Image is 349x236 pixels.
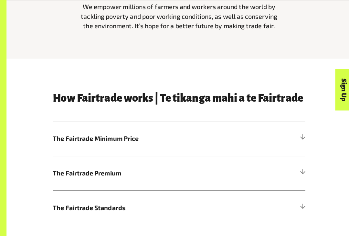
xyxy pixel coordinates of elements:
[52,201,240,211] span: The Fairtrade Standards
[52,133,240,142] span: The Fairtrade Minimum Price
[52,167,240,176] span: The Fairtrade Premium
[80,3,275,29] span: We empower millions of farmers and workers around the world by tackling poverty and poor working ...
[52,92,303,104] h3: How Fairtrade works | Te tikanga mahi a te Fairtrade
